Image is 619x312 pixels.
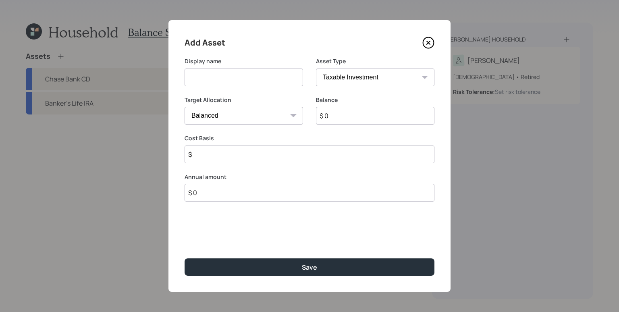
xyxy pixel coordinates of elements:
div: Save [302,263,317,272]
button: Save [185,258,434,276]
h4: Add Asset [185,36,225,49]
label: Target Allocation [185,96,303,104]
label: Annual amount [185,173,434,181]
label: Display name [185,57,303,65]
label: Cost Basis [185,134,434,142]
label: Balance [316,96,434,104]
label: Asset Type [316,57,434,65]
